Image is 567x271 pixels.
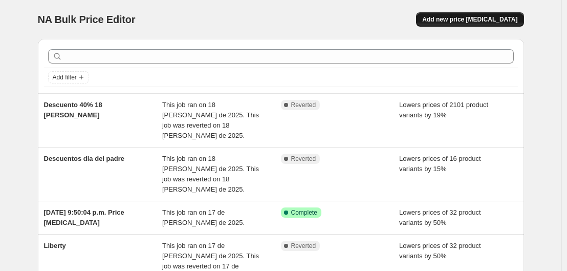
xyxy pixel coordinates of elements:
[44,242,66,249] span: Liberty
[44,101,102,119] span: Descuento 40% 18 [PERSON_NAME]
[399,242,481,260] span: Lowers prices of 32 product variants by 50%
[48,71,89,84] button: Add filter
[399,101,488,119] span: Lowers prices of 2101 product variants by 19%
[416,12,524,27] button: Add new price [MEDICAL_DATA]
[162,209,245,226] span: This job ran on 17 de [PERSON_NAME] de 2025.
[291,101,316,109] span: Reverted
[399,209,481,226] span: Lowers prices of 32 product variants by 50%
[422,15,517,24] span: Add new price [MEDICAL_DATA]
[291,209,317,217] span: Complete
[44,155,125,162] span: Descuentos dia del padre
[291,155,316,163] span: Reverted
[44,209,124,226] span: [DATE] 9:50:04 p.m. Price [MEDICAL_DATA]
[291,242,316,250] span: Reverted
[399,155,481,173] span: Lowers prices of 16 product variants by 15%
[53,73,77,81] span: Add filter
[162,101,259,139] span: This job ran on 18 [PERSON_NAME] de 2025. This job was reverted on 18 [PERSON_NAME] de 2025.
[38,14,136,25] span: NA Bulk Price Editor
[162,155,259,193] span: This job ran on 18 [PERSON_NAME] de 2025. This job was reverted on 18 [PERSON_NAME] de 2025.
